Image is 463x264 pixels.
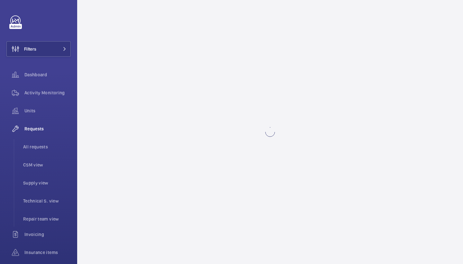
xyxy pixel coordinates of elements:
[23,180,71,186] span: Supply view
[24,126,71,132] span: Requests
[24,71,71,78] span: Dashboard
[24,249,71,256] span: Insurance items
[23,198,71,204] span: Technical S. view
[24,46,36,52] span: Filters
[23,144,71,150] span: All requests
[24,90,71,96] span: Activity Monitoring
[23,216,71,222] span: Repair team view
[23,162,71,168] span: CSM view
[6,41,71,57] button: Filters
[24,108,71,114] span: Units
[24,231,71,238] span: Invoicing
